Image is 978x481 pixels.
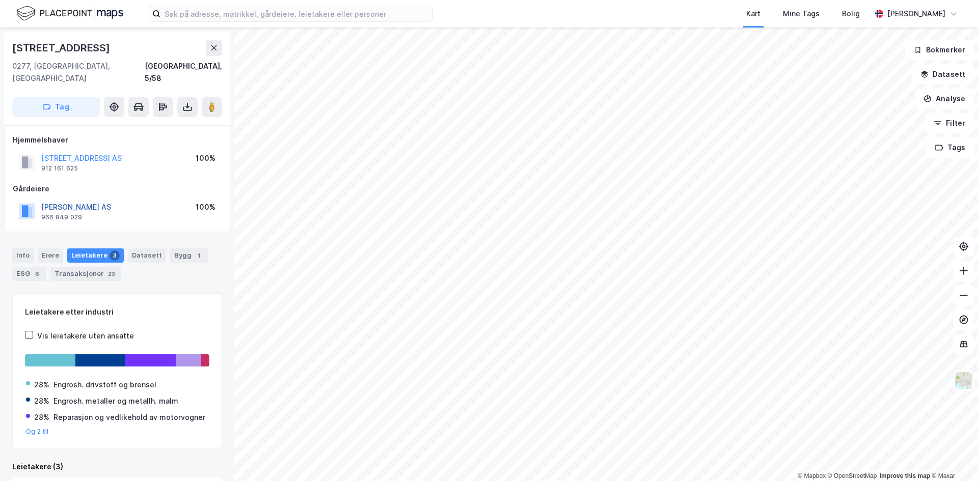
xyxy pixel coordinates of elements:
[927,432,978,481] div: Kontrollprogram for chat
[53,379,156,391] div: Engrosh. drivstoff og brensel
[25,306,209,318] div: Leietakere etter industri
[954,371,973,390] img: Z
[12,40,112,56] div: [STREET_ADDRESS]
[842,8,860,20] div: Bolig
[53,411,205,423] div: Reparasjon og vedlikehold av motorvogner
[887,8,945,20] div: [PERSON_NAME]
[828,472,877,479] a: OpenStreetMap
[145,60,222,84] div: [GEOGRAPHIC_DATA], 5/58
[196,201,215,213] div: 100%
[194,250,204,261] div: 1
[927,432,978,481] iframe: Chat Widget
[12,461,222,473] div: Leietakere (3)
[12,97,100,117] button: Tag
[915,89,974,109] button: Analyse
[925,113,974,133] button: Filter
[34,395,49,407] div: 28%
[67,248,124,263] div: Leietakere
[38,248,63,263] div: Eiere
[110,250,120,261] div: 3
[34,411,49,423] div: 28%
[746,8,760,20] div: Kart
[12,248,34,263] div: Info
[32,269,42,279] div: 6
[41,164,78,173] div: 912 161 625
[13,134,222,146] div: Hjemmelshaver
[880,472,930,479] a: Improve this map
[196,152,215,164] div: 100%
[12,267,46,281] div: ESG
[128,248,166,263] div: Datasett
[41,213,82,221] div: 966 849 029
[160,6,432,21] input: Søk på adresse, matrikkel, gårdeiere, leietakere eller personer
[13,183,222,195] div: Gårdeiere
[927,137,974,158] button: Tags
[50,267,121,281] div: Transaksjoner
[53,395,178,407] div: Engrosh. metaller og metallh. malm
[12,60,145,84] div: 0277, [GEOGRAPHIC_DATA], [GEOGRAPHIC_DATA]
[106,269,117,279] div: 23
[912,64,974,84] button: Datasett
[37,330,134,342] div: Vis leietakere uten ansatte
[26,428,49,436] button: Og 2 til
[16,5,123,22] img: logo.f888ab2527a4732fd821a326f86c7f29.svg
[905,40,974,60] button: Bokmerker
[783,8,820,20] div: Mine Tags
[34,379,49,391] div: 28%
[170,248,208,263] div: Bygg
[798,472,826,479] a: Mapbox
